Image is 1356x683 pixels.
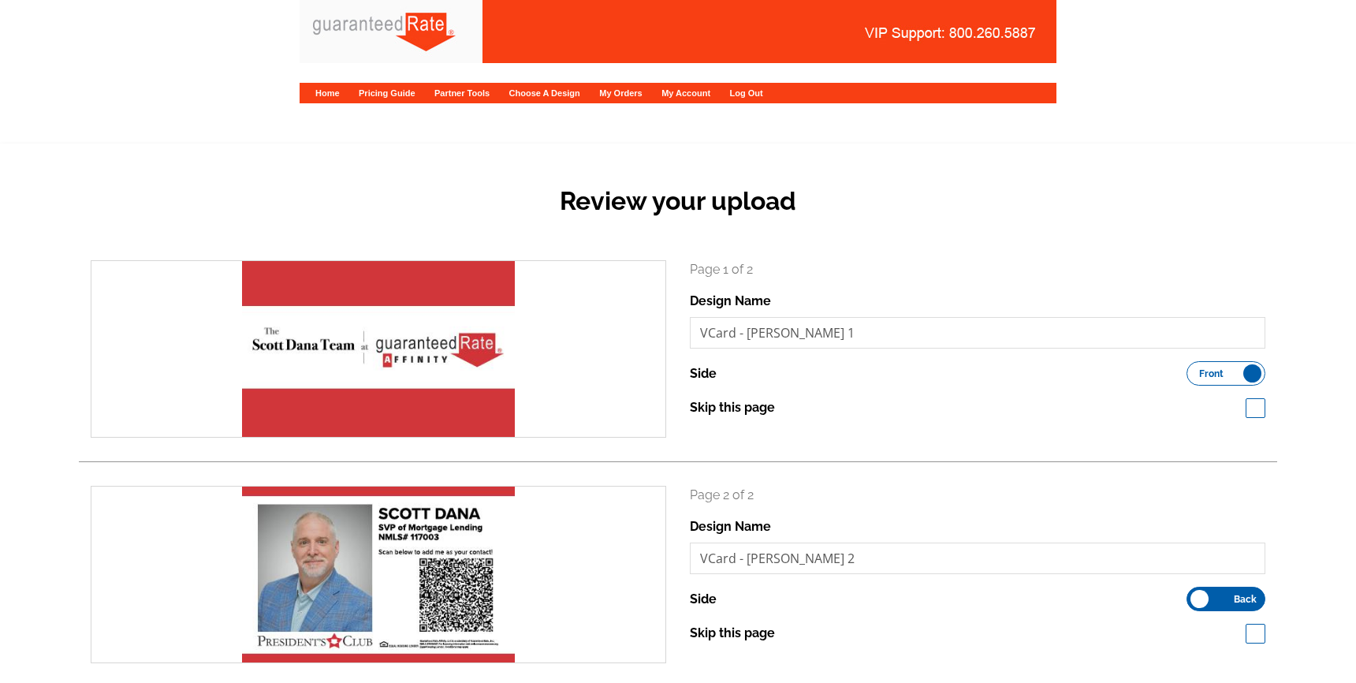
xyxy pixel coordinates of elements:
[509,88,580,98] a: Choose A Design
[690,486,1265,505] p: Page 2 of 2
[690,398,775,417] label: Skip this page
[1234,595,1257,603] span: Back
[690,317,1265,349] input: File Name
[690,543,1265,574] input: File Name
[434,88,490,98] a: Partner Tools
[690,364,717,383] label: Side
[599,88,642,98] a: My Orders
[690,624,775,643] label: Skip this page
[1199,370,1224,378] span: Front
[690,260,1265,279] p: Page 1 of 2
[79,186,1277,216] h2: Review your upload
[315,88,340,98] a: Home
[690,590,717,609] label: Side
[359,88,415,98] a: Pricing Guide
[661,88,710,98] a: My Account
[690,517,771,536] label: Design Name
[730,88,763,98] a: Log Out
[690,292,771,311] label: Design Name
